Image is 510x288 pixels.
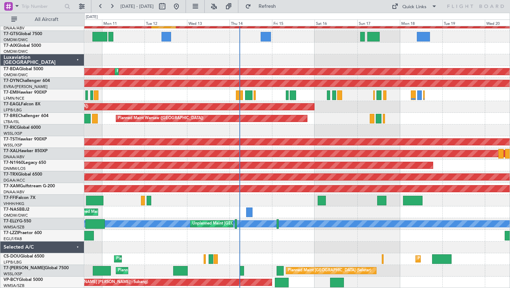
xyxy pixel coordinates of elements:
div: Planned Maint [GEOGRAPHIC_DATA] (Seletar) [288,265,371,276]
a: T7-RICGlobal 6000 [4,126,41,130]
a: T7-GTSGlobal 7500 [4,32,42,36]
a: EVRA/[PERSON_NAME] [4,84,47,89]
a: T7-AIXGlobal 5000 [4,44,41,48]
a: VP-BCYGlobal 5000 [4,278,43,282]
a: LTBA/ISL [4,119,19,124]
span: T7-TRX [4,172,18,177]
div: Sat 16 [314,20,357,26]
span: T7-ELLY [4,219,19,223]
a: T7-N1960Legacy 650 [4,161,46,165]
a: T7-TRXGlobal 6500 [4,172,42,177]
div: Unplanned Maint [GEOGRAPHIC_DATA] (Sultan [PERSON_NAME] [PERSON_NAME] - Subang) [192,218,362,229]
div: Planned Maint [GEOGRAPHIC_DATA] ([GEOGRAPHIC_DATA]) [116,254,228,264]
div: Sun 17 [357,20,400,26]
span: T7-[PERSON_NAME] [4,266,45,270]
span: T7-AIX [4,44,17,48]
a: T7-BDAGlobal 5000 [4,67,43,71]
div: Tue 19 [442,20,485,26]
a: T7-DYNChallenger 604 [4,79,50,83]
div: [DATE] [86,14,98,20]
span: Refresh [253,4,282,9]
span: T7-RIC [4,126,17,130]
div: Planned Maint [GEOGRAPHIC_DATA] ([GEOGRAPHIC_DATA]) [118,265,229,276]
a: OMDW/DWC [4,49,28,54]
a: WSSL/XSP [4,143,22,148]
a: DNAA/ABV [4,189,24,195]
a: T7-FFIFalcon 7X [4,196,35,200]
button: Refresh [242,1,284,12]
span: T7-XAM [4,184,20,188]
span: T7-BDA [4,67,19,71]
span: T7-XAL [4,149,18,153]
span: T7-GTS [4,32,18,36]
div: Mon 11 [102,20,144,26]
span: T7-NAS [4,207,19,212]
a: CS-DOUGlobal 6500 [4,254,44,259]
a: LFPB/LBG [4,260,22,265]
div: Wed 13 [187,20,229,26]
span: T7-N1960 [4,161,23,165]
span: T7-TST [4,137,17,142]
a: T7-BREChallenger 604 [4,114,49,118]
span: T7-BRE [4,114,18,118]
span: T7-FFI [4,196,16,200]
button: All Aircraft [8,14,77,25]
input: Trip Number [22,1,62,12]
a: T7-XALHawker 850XP [4,149,47,153]
div: Quick Links [402,4,426,11]
div: Planned Maint Dubai (Al Maktoum Intl) [117,66,187,77]
a: T7-XAMGulfstream G-200 [4,184,55,188]
span: T7-DYN [4,79,19,83]
a: DNMM/LOS [4,166,25,171]
span: T7-EMI [4,90,17,95]
a: DGAA/ACC [4,178,25,183]
a: OMDW/DWC [4,72,28,78]
a: T7-ELLYG-550 [4,219,31,223]
div: Tue 12 [144,20,187,26]
a: T7-EMIHawker 900XP [4,90,47,95]
a: T7-TSTHawker 900XP [4,137,47,142]
span: VP-BCY [4,278,19,282]
a: T7-[PERSON_NAME]Global 7500 [4,266,69,270]
a: T7-NASBBJ2 [4,207,29,212]
a: VHHH/HKG [4,201,24,206]
span: CS-DOU [4,254,20,259]
div: Thu 14 [229,20,272,26]
div: Fri 15 [272,20,314,26]
a: DNAA/ABV [4,26,24,31]
a: OMDW/DWC [4,37,28,43]
a: WMSA/SZB [4,225,24,230]
div: Mon 18 [400,20,442,26]
a: OMDW/DWC [4,213,28,218]
a: T7-EAGLFalcon 8X [4,102,40,106]
span: [DATE] - [DATE] [120,3,154,10]
div: Planned Maint Warsaw ([GEOGRAPHIC_DATA]) [118,113,203,124]
a: LFPB/LBG [4,107,22,113]
a: EGLF/FAB [4,236,22,242]
span: T7-LZZI [4,231,18,235]
span: All Aircraft [18,17,75,22]
span: T7-EAGL [4,102,21,106]
a: WSSL/XSP [4,131,22,136]
a: WSSL/XSP [4,271,22,277]
a: LFMN/NCE [4,96,24,101]
button: Quick Links [388,1,441,12]
a: T7-LZZIPraetor 600 [4,231,42,235]
a: DNAA/ABV [4,154,24,160]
